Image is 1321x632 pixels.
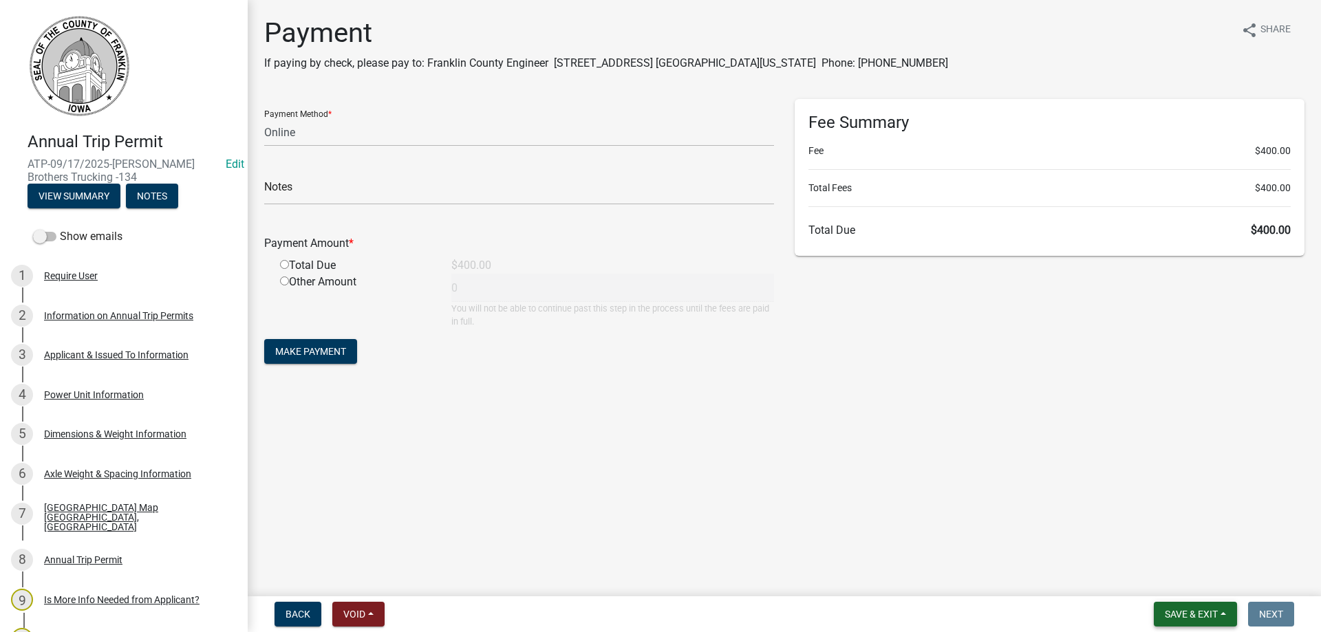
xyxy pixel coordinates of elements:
[28,184,120,208] button: View Summary
[1230,17,1302,43] button: shareShare
[808,144,1291,158] li: Fee
[44,555,122,565] div: Annual Trip Permit
[808,224,1291,237] h6: Total Due
[1248,602,1294,626] button: Next
[1255,181,1291,195] span: $400.00
[254,235,784,252] div: Payment Amount
[1260,22,1291,39] span: Share
[1165,609,1218,620] span: Save & Exit
[11,503,33,525] div: 7
[44,350,189,360] div: Applicant & Issued To Information
[28,191,120,202] wm-modal-confirm: Summary
[226,157,244,171] a: Edit
[11,423,33,445] div: 5
[28,132,237,152] h4: Annual Trip Permit
[226,157,244,171] wm-modal-confirm: Edit Application Number
[11,265,33,287] div: 1
[1241,22,1258,39] i: share
[44,595,200,604] div: Is More Info Needed from Applicant?
[1154,602,1237,626] button: Save & Exit
[1251,224,1291,237] span: $400.00
[11,589,33,611] div: 9
[1259,609,1283,620] span: Next
[332,602,385,626] button: Void
[270,274,441,328] div: Other Amount
[808,181,1291,195] li: Total Fees
[270,257,441,274] div: Total Due
[44,311,193,320] div: Information on Annual Trip Permits
[264,17,948,50] h1: Payment
[28,157,220,184] span: ATP-09/17/2025-[PERSON_NAME] Brothers Trucking -134
[286,609,310,620] span: Back
[44,271,98,281] div: Require User
[126,184,178,208] button: Notes
[11,463,33,485] div: 6
[44,469,191,479] div: Axle Weight & Spacing Information
[808,113,1291,133] h6: Fee Summary
[264,55,948,72] p: If paying by check, please pay to: Franklin County Engineer [STREET_ADDRESS] [GEOGRAPHIC_DATA][US...
[44,429,186,439] div: Dimensions & Weight Information
[33,228,122,245] label: Show emails
[275,602,321,626] button: Back
[11,549,33,571] div: 8
[11,305,33,327] div: 2
[264,339,357,364] button: Make Payment
[275,346,346,357] span: Make Payment
[1255,144,1291,158] span: $400.00
[11,384,33,406] div: 4
[11,344,33,366] div: 3
[44,390,144,400] div: Power Unit Information
[44,503,226,532] div: [GEOGRAPHIC_DATA] Map [GEOGRAPHIC_DATA], [GEOGRAPHIC_DATA]
[343,609,365,620] span: Void
[126,191,178,202] wm-modal-confirm: Notes
[28,14,131,118] img: Franklin County, Iowa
